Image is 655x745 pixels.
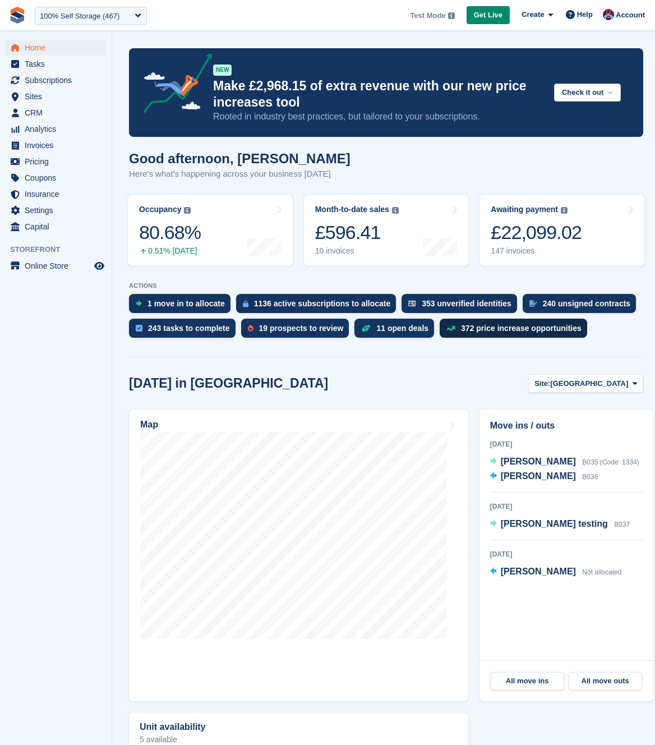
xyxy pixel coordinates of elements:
a: menu [6,203,106,218]
a: menu [6,40,106,56]
a: menu [6,258,106,274]
a: [PERSON_NAME] B035 (Code: 1334) [490,455,639,470]
a: 243 tasks to complete [129,319,241,343]
img: contract_signature_icon-13c848040528278c33f63329250d36e43548de30e8caae1d1a13099fd9432cc5.svg [529,300,537,307]
a: [PERSON_NAME] Not allocated [490,565,622,580]
div: £22,099.02 [491,221,582,244]
p: Here's what's happening across your business [DATE] [129,168,350,181]
span: Coupons [25,170,92,186]
a: [PERSON_NAME] B036 [490,470,598,484]
button: Check it out → [554,84,621,102]
a: 240 unsigned contracts [523,294,642,319]
div: Month-to-date sales [315,205,389,214]
h2: Move ins / outs [490,419,643,433]
div: Occupancy [139,205,181,214]
div: £596.41 [315,221,399,244]
span: CRM [25,105,92,121]
span: B037 [614,521,630,528]
div: 10 invoices [315,246,399,256]
span: Capital [25,219,92,234]
span: Storefront [10,244,112,255]
a: menu [6,154,106,169]
a: Map [129,410,468,701]
span: Tasks [25,56,92,72]
div: 1 move in to allocate [147,299,225,308]
a: menu [6,170,106,186]
a: [PERSON_NAME] testing B037 [490,517,630,532]
p: 5 available [140,735,458,743]
a: menu [6,105,106,121]
div: 353 unverified identities [422,299,511,308]
button: Site: [GEOGRAPHIC_DATA] [528,374,643,393]
div: 0.51% [DATE] [139,246,201,256]
a: menu [6,186,106,202]
div: 80.68% [139,221,201,244]
img: task-75834270c22a3079a89374b754ae025e5fb1db73e45f91037f5363f120a921f8.svg [136,325,142,332]
div: [DATE] [490,439,643,449]
div: 100% Self Storage (467) [40,11,119,22]
h2: [DATE] in [GEOGRAPHIC_DATA] [129,376,328,391]
a: menu [6,72,106,88]
img: active_subscription_to_allocate_icon-d502201f5373d7db506a760aba3b589e785aa758c864c3986d89f69b8ff3... [243,300,248,307]
span: [PERSON_NAME] [501,457,576,466]
h1: Good afternoon, [PERSON_NAME] [129,151,350,166]
img: deal-1b604bf984904fb50ccaf53a9ad4b4a5d6e5aea283cecdc64d6e3604feb123c2.svg [361,324,371,332]
a: menu [6,89,106,104]
span: B036 [582,473,598,481]
div: Awaiting payment [491,205,558,214]
span: Analytics [25,121,92,137]
a: menu [6,219,106,234]
img: stora-icon-8386f47178a22dfd0bd8f6a31ec36ba5ce8667c1dd55bd0f319d3a0aa187defe.svg [9,7,26,24]
div: 147 invoices [491,246,582,256]
div: 1136 active subscriptions to allocate [254,299,391,308]
a: menu [6,121,106,137]
h2: Unit availability [140,722,205,732]
a: Get Live [467,6,510,25]
img: price_increase_opportunities-93ffe204e8149a01c8c9dc8f82e8f89637d9d84a8eef4429ea346261dce0b2c0.svg [446,326,455,331]
p: Rooted in industry best practices, but tailored to your subscriptions. [213,111,545,123]
img: verify_identity-adf6edd0f0f0b5bbfe63781bf79b02c33cf7c696d77639b501bdc392416b5a36.svg [408,300,416,307]
span: Not allocated [582,568,621,576]
span: Sites [25,89,92,104]
div: NEW [213,65,232,76]
img: prospect-51fa495bee0391a8d652442698ab0144808aea92771e9ea1ae160a38d050c398.svg [248,325,253,332]
div: 11 open deals [376,324,428,333]
span: Settings [25,203,92,218]
div: 372 price increase opportunities [461,324,582,333]
img: move_ins_to_allocate_icon-fdf77a2bb77ea45bf5b3d319d69a93e2d87916cf1d5bf7949dd705db3b84f3ca.svg [136,300,142,307]
div: 243 tasks to complete [148,324,230,333]
span: [PERSON_NAME] testing [501,519,608,528]
span: Get Live [474,10,502,21]
img: David Hughes [603,9,614,20]
span: B035 (Code: 1334) [582,458,639,466]
span: [GEOGRAPHIC_DATA] [550,378,628,389]
span: Account [616,10,645,21]
a: Month-to-date sales £596.41 10 invoices [304,195,469,266]
span: Subscriptions [25,72,92,88]
span: [PERSON_NAME] [501,471,576,481]
img: icon-info-grey-7440780725fd019a000dd9b08b2336e03edf1995a4989e88bcd33f0948082b44.svg [184,207,191,214]
div: 19 prospects to review [259,324,344,333]
img: icon-info-grey-7440780725fd019a000dd9b08b2336e03edf1995a4989e88bcd33f0948082b44.svg [561,207,568,214]
span: Invoices [25,137,92,153]
p: ACTIONS [129,282,643,289]
span: Create [522,9,544,20]
a: 1136 active subscriptions to allocate [236,294,402,319]
h2: Map [140,420,158,430]
a: menu [6,56,106,72]
span: Site: [534,378,550,389]
a: Preview store [93,259,106,273]
img: price-adjustments-announcement-icon-8257ccfd72463d97f412b2fc003d46551f7dbcb40ab6d574587a9cd5c0d94... [134,53,213,117]
span: Pricing [25,154,92,169]
a: 353 unverified identities [402,294,523,319]
div: [DATE] [490,549,643,559]
img: icon-info-grey-7440780725fd019a000dd9b08b2336e03edf1995a4989e88bcd33f0948082b44.svg [392,207,399,214]
span: Help [577,9,593,20]
a: menu [6,137,106,153]
a: All move ins [491,672,564,690]
p: Make £2,968.15 of extra revenue with our new price increases tool [213,78,545,111]
span: Home [25,40,92,56]
a: Awaiting payment £22,099.02 147 invoices [479,195,644,266]
div: 240 unsigned contracts [543,299,630,308]
a: 11 open deals [354,319,440,343]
